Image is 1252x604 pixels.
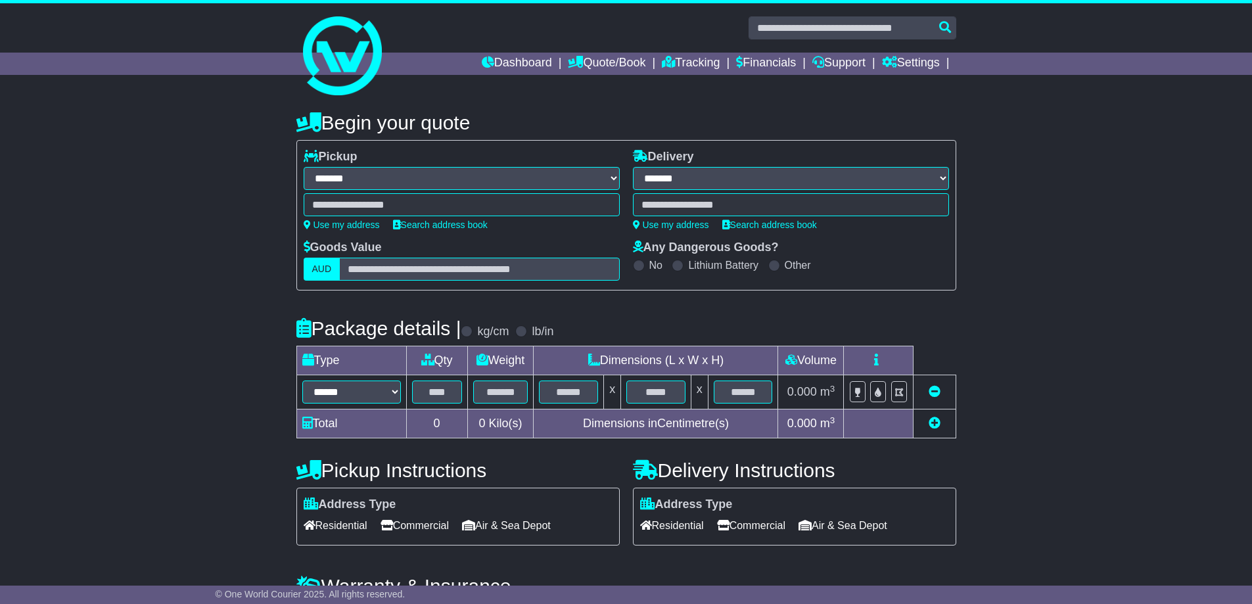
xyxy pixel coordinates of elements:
span: Air & Sea Depot [462,515,551,536]
a: Dashboard [482,53,552,75]
span: Commercial [381,515,449,536]
h4: Package details | [296,317,461,339]
td: Kilo(s) [467,409,534,438]
span: m [820,385,835,398]
h4: Begin your quote [296,112,956,133]
td: x [604,375,621,409]
a: Search address book [722,220,817,230]
a: Use my address [633,220,709,230]
span: © One World Courier 2025. All rights reserved. [216,589,406,599]
a: Quote/Book [568,53,645,75]
h4: Pickup Instructions [296,459,620,481]
label: Any Dangerous Goods? [633,241,779,255]
sup: 3 [830,384,835,394]
label: Other [785,259,811,271]
label: Delivery [633,150,694,164]
a: Use my address [304,220,380,230]
td: Weight [467,346,534,375]
a: Tracking [662,53,720,75]
a: Search address book [393,220,488,230]
a: Financials [736,53,796,75]
a: Remove this item [929,385,940,398]
td: Type [296,346,406,375]
span: Air & Sea Depot [799,515,887,536]
label: Goods Value [304,241,382,255]
label: kg/cm [477,325,509,339]
td: Qty [406,346,467,375]
span: Residential [640,515,704,536]
a: Settings [882,53,940,75]
span: Commercial [717,515,785,536]
label: Pickup [304,150,358,164]
a: Add new item [929,417,940,430]
span: 0 [478,417,485,430]
span: 0.000 [787,417,817,430]
label: lb/in [532,325,553,339]
label: AUD [304,258,340,281]
sup: 3 [830,415,835,425]
td: Dimensions in Centimetre(s) [534,409,778,438]
span: 0.000 [787,385,817,398]
td: Volume [778,346,844,375]
td: x [691,375,708,409]
label: Address Type [304,498,396,512]
h4: Warranty & Insurance [296,575,956,597]
td: Dimensions (L x W x H) [534,346,778,375]
span: Residential [304,515,367,536]
h4: Delivery Instructions [633,459,956,481]
a: Support [812,53,866,75]
label: No [649,259,662,271]
td: 0 [406,409,467,438]
label: Lithium Battery [688,259,758,271]
span: m [820,417,835,430]
td: Total [296,409,406,438]
label: Address Type [640,498,733,512]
